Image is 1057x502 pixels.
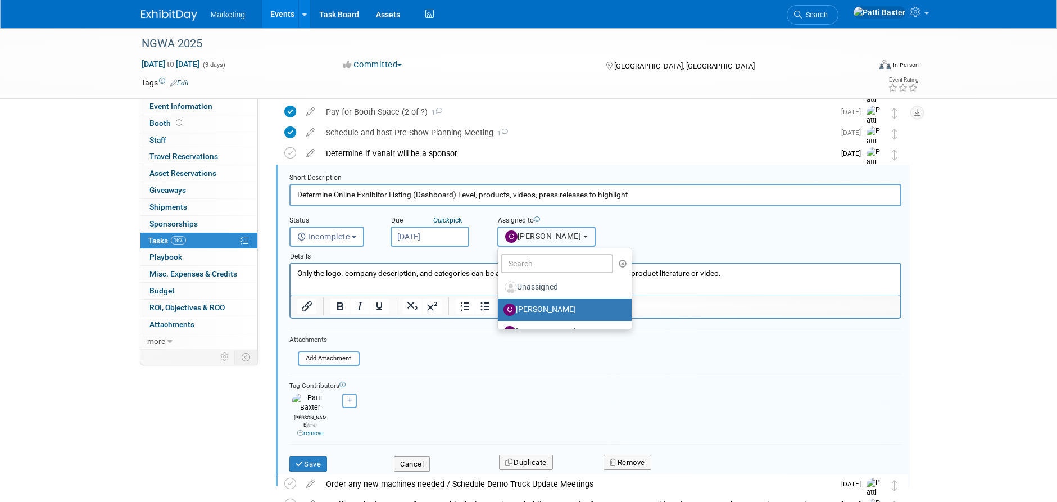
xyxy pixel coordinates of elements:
a: Giveaways [140,182,257,198]
div: Details [289,247,901,263]
a: Asset Reservations [140,165,257,182]
button: Bold [330,299,350,314]
span: [PERSON_NAME] [505,232,582,241]
a: Travel Reservations [140,148,257,165]
a: ROI, Objectives & ROO [140,300,257,316]
span: 16% [171,236,186,245]
div: Assigned to [497,216,638,227]
div: Pay for Booth Space (2 of ?) [320,102,834,121]
span: Incomplete [297,232,350,241]
div: Tag Contributors [289,379,901,391]
a: Sponsorships [140,216,257,232]
span: Booth not reserved yet [174,119,184,127]
i: Quick [433,216,450,224]
img: Patti Baxter [867,126,883,166]
img: Unassigned-User-Icon.png [505,281,517,293]
a: edit [301,107,320,117]
a: Misc. Expenses & Credits [140,266,257,282]
label: Unassigned [503,278,621,296]
span: Booth [149,119,184,128]
span: Shipments [149,202,187,211]
button: Incomplete [289,227,364,247]
td: Toggle Event Tabs [234,350,257,364]
a: Tasks16% [140,233,257,249]
span: Budget [149,286,175,295]
div: Attachments [289,335,360,345]
button: Superscript [423,299,442,314]
div: Short Description [289,173,901,184]
span: to [165,60,176,69]
a: Playbook [140,249,257,265]
img: C.jpg [503,304,516,316]
td: Personalize Event Tab Strip [215,350,235,364]
div: Event Format [804,58,919,75]
span: Asset Reservations [149,169,216,178]
a: Booth [140,115,257,132]
a: Quickpick [431,216,464,225]
span: Attachments [149,320,194,329]
div: NGWA 2025 [138,34,853,54]
img: D.jpg [503,326,516,338]
button: Committed [339,59,406,71]
span: (me) [307,423,317,428]
span: Misc. Expenses & Credits [149,269,237,278]
span: (3 days) [202,61,225,69]
iframe: Rich Text Area [291,264,900,295]
span: [DATE] [841,150,867,157]
i: Move task [892,129,897,139]
a: Staff [140,132,257,148]
span: [DATE] [841,480,867,488]
div: Schedule and host Pre-Show Planning Meeting [320,123,834,142]
span: Search [802,11,828,19]
img: Patti Baxter [867,147,883,187]
a: Budget [140,283,257,299]
span: [DATE] [841,108,867,116]
span: 1 [428,109,442,116]
input: Due Date [391,227,469,247]
span: Travel Reservations [149,152,218,161]
span: more [147,337,165,346]
div: Due [391,216,480,227]
a: Edit [170,79,189,87]
div: Event Rating [888,77,918,83]
button: Italic [350,299,369,314]
img: Patti Baxter [292,394,329,413]
img: Patti Baxter [867,106,883,146]
button: Insert/edit link [297,299,316,314]
span: Giveaways [149,186,186,195]
a: Shipments [140,199,257,215]
span: Tasks [148,236,186,245]
button: Numbered list [456,299,475,314]
img: Format-Inperson.png [879,60,891,69]
a: more [140,333,257,350]
div: Determine if Vanair will be a sponsor [320,144,834,163]
button: Bullet list [475,299,495,314]
label: [PERSON_NAME] [503,301,621,319]
img: Patti Baxter [853,6,906,19]
button: Duplicate [499,455,553,471]
span: Playbook [149,252,182,261]
a: Attachments [140,316,257,333]
button: [PERSON_NAME] [497,227,596,247]
span: Staff [149,135,166,144]
input: Name of task or a short description [289,184,901,206]
span: Event Information [149,102,212,111]
button: Remove [604,455,651,471]
div: Status [289,216,374,227]
span: [DATE] [DATE] [141,59,200,69]
span: 1 [493,130,508,137]
i: Move task [892,480,897,491]
a: Event Information [140,98,257,115]
label: [PERSON_NAME] [503,323,621,341]
a: edit [301,479,320,489]
span: Marketing [211,10,245,19]
div: Order any new machines needed / Schedule Demo Truck Update Meetings [320,474,834,494]
input: Search [501,254,613,273]
span: ROI, Objectives & ROO [149,303,225,312]
i: Move task [892,108,897,119]
div: In-Person [892,61,919,69]
button: Subscript [403,299,422,314]
td: Tags [141,77,189,88]
i: Move task [892,150,897,160]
